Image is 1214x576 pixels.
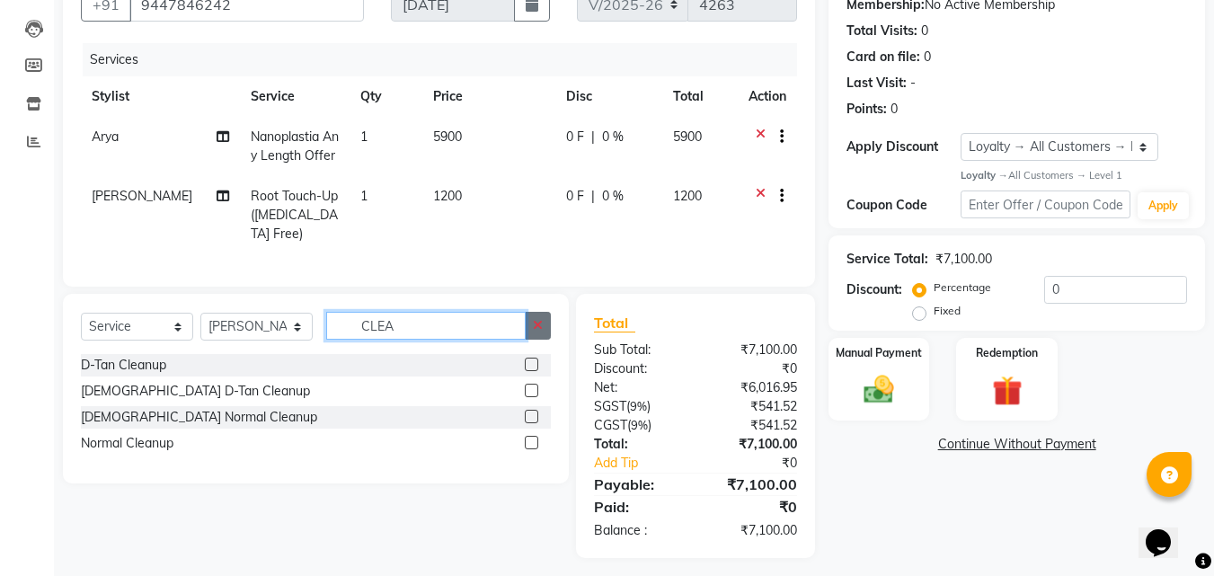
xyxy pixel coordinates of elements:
span: Root Touch-Up ([MEDICAL_DATA] Free) [251,188,338,242]
span: 1200 [433,188,462,204]
th: Disc [555,76,662,117]
div: ₹541.52 [696,416,811,435]
a: Continue Without Payment [832,435,1201,454]
th: Qty [350,76,422,117]
span: 5900 [673,128,702,145]
span: | [591,187,595,206]
div: ₹7,100.00 [696,474,811,495]
div: ₹0 [696,359,811,378]
div: 0 [921,22,928,40]
div: ₹7,100.00 [696,521,811,540]
span: Nanoplastia Any Length Offer [251,128,339,164]
span: SGST [594,398,626,414]
div: Points: [846,100,887,119]
label: Redemption [976,345,1038,361]
span: 0 F [566,187,584,206]
img: _gift.svg [983,372,1032,409]
th: Service [240,76,350,117]
div: Services [83,43,811,76]
div: Service Total: [846,250,928,269]
div: ₹541.52 [696,397,811,416]
span: [PERSON_NAME] [92,188,192,204]
div: Discount: [580,359,696,378]
th: Stylist [81,76,240,117]
th: Action [738,76,797,117]
input: Enter Offer / Coupon Code [961,191,1130,218]
strong: Loyalty → [961,169,1008,182]
span: 0 F [566,128,584,146]
iframe: chat widget [1139,504,1196,558]
img: _cash.svg [855,372,903,406]
div: ₹6,016.95 [696,378,811,397]
span: 1 [360,188,368,204]
div: Total: [580,435,696,454]
div: D-Tan Cleanup [81,356,166,375]
div: ₹0 [696,496,811,518]
span: Total [594,314,635,332]
span: 9% [630,399,647,413]
div: Normal Cleanup [81,434,173,453]
div: [DEMOGRAPHIC_DATA] D-Tan Cleanup [81,382,310,401]
a: Add Tip [580,454,714,473]
div: Coupon Code [846,196,960,215]
div: 0 [891,100,898,119]
div: 0 [924,48,931,66]
div: ₹7,100.00 [935,250,992,269]
div: Sub Total: [580,341,696,359]
span: Arya [92,128,119,145]
div: ( ) [580,397,696,416]
div: Apply Discount [846,137,960,156]
span: | [591,128,595,146]
span: 1200 [673,188,702,204]
div: [DEMOGRAPHIC_DATA] Normal Cleanup [81,408,317,427]
span: 5900 [433,128,462,145]
span: 9% [631,418,648,432]
button: Apply [1138,192,1189,219]
div: All Customers → Level 1 [961,168,1187,183]
span: 1 [360,128,368,145]
label: Percentage [934,279,991,296]
div: ₹7,100.00 [696,341,811,359]
div: - [910,74,916,93]
div: ₹7,100.00 [696,435,811,454]
div: Balance : [580,521,696,540]
span: CGST [594,417,627,433]
div: Total Visits: [846,22,917,40]
th: Price [422,76,555,117]
label: Fixed [934,303,961,319]
span: 0 % [602,128,624,146]
div: ( ) [580,416,696,435]
div: Paid: [580,496,696,518]
div: ₹0 [715,454,811,473]
span: 0 % [602,187,624,206]
div: Discount: [846,280,902,299]
input: Search or Scan [326,312,526,340]
div: Card on file: [846,48,920,66]
th: Total [662,76,739,117]
div: Payable: [580,474,696,495]
div: Last Visit: [846,74,907,93]
div: Net: [580,378,696,397]
label: Manual Payment [836,345,922,361]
